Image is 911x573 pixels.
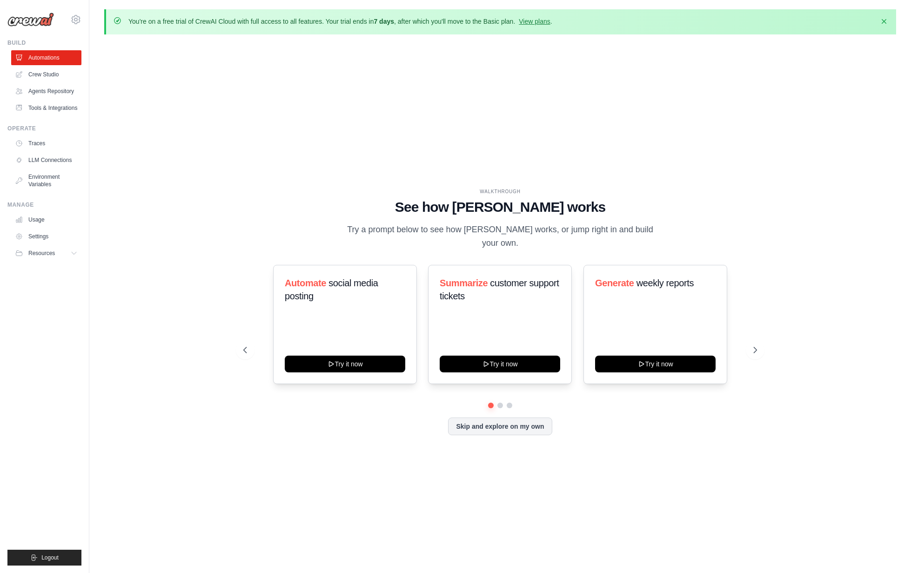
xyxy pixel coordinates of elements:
a: Settings [11,229,81,244]
span: Logout [41,554,59,561]
button: Try it now [595,356,716,372]
a: View plans [519,18,550,25]
a: Agents Repository [11,84,81,99]
span: customer support tickets [440,278,559,301]
strong: 7 days [374,18,394,25]
button: Try it now [440,356,560,372]
div: Operate [7,125,81,132]
div: Build [7,39,81,47]
a: Crew Studio [11,67,81,82]
button: Skip and explore on my own [448,418,552,435]
div: WALKTHROUGH [243,188,757,195]
span: Resources [28,249,55,257]
a: Environment Variables [11,169,81,192]
a: LLM Connections [11,153,81,168]
button: Try it now [285,356,405,372]
a: Tools & Integrations [11,101,81,115]
h1: See how [PERSON_NAME] works [243,199,757,216]
span: Generate [595,278,634,288]
p: You're on a free trial of CrewAI Cloud with full access to all features. Your trial ends in , aft... [128,17,552,26]
span: social media posting [285,278,378,301]
span: weekly reports [636,278,693,288]
p: Try a prompt below to see how [PERSON_NAME] works, or jump right in and build your own. [344,223,656,250]
a: Usage [11,212,81,227]
div: Manage [7,201,81,209]
span: Automate [285,278,326,288]
a: Traces [11,136,81,151]
img: Logo [7,13,54,27]
button: Logout [7,550,81,566]
button: Resources [11,246,81,261]
span: Summarize [440,278,488,288]
a: Automations [11,50,81,65]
